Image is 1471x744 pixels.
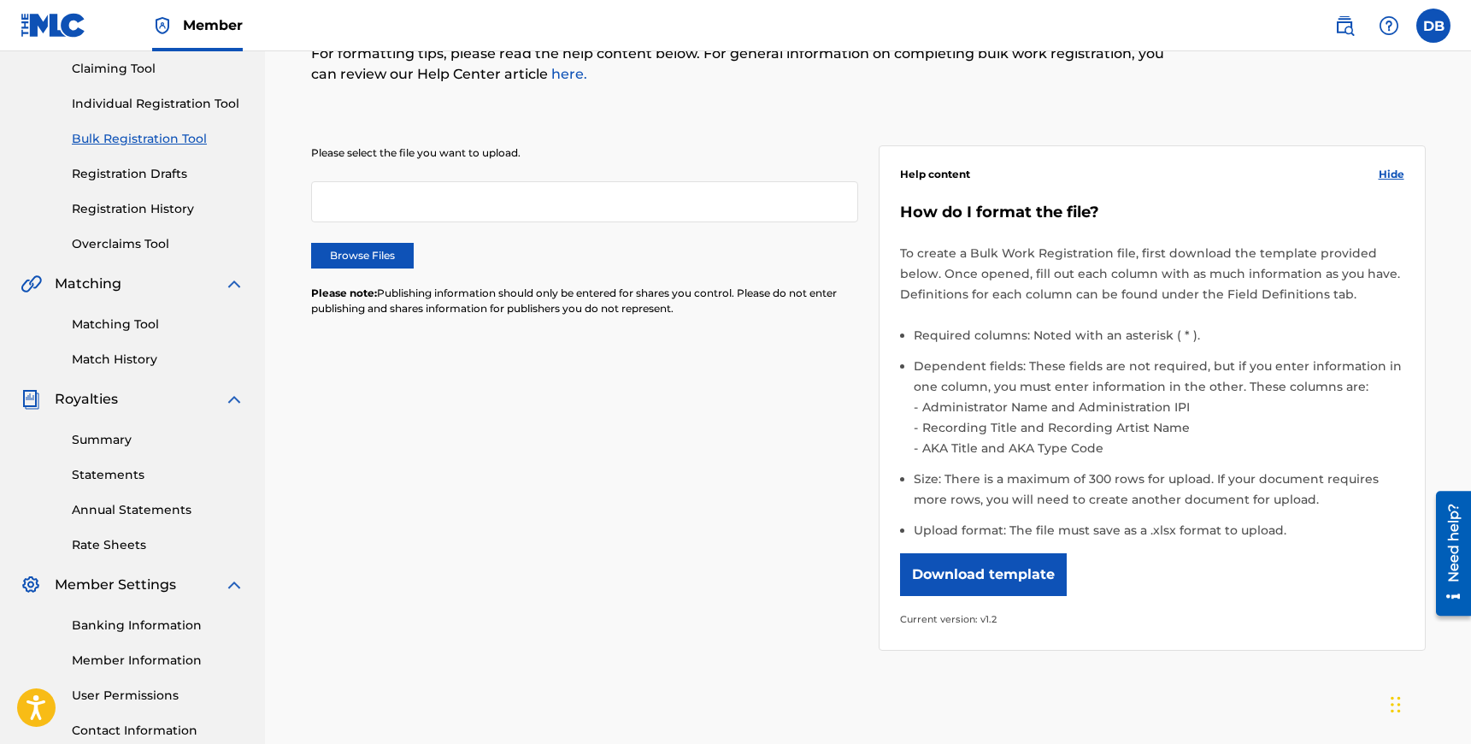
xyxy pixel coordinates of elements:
li: Recording Title and Recording Artist Name [918,417,1404,438]
li: AKA Title and AKA Type Code [918,438,1404,458]
a: Statements [72,466,244,484]
button: Download template [900,553,1067,596]
li: Size: There is a maximum of 300 rows for upload. If your document requires more rows, you will ne... [914,469,1404,520]
img: Member Settings [21,575,41,595]
li: Dependent fields: These fields are not required, but if you enter information in one column, you ... [914,356,1404,469]
a: Public Search [1327,9,1362,43]
p: To create a Bulk Work Registration file, first download the template provided below. Once opened,... [900,243,1404,304]
h5: How do I format the file? [900,203,1404,222]
label: Browse Files [311,243,414,269]
a: Member Information [72,652,244,670]
a: Matching Tool [72,316,244,334]
span: Hide [1379,167,1404,182]
img: expand [224,575,244,595]
a: Banking Information [72,617,244,635]
iframe: Chat Widget [1386,662,1471,744]
img: Matching [21,274,42,294]
a: Individual Registration Tool [72,95,244,113]
li: Upload format: The file must save as a .xlsx format to upload. [914,520,1404,540]
a: Registration Drafts [72,165,244,183]
li: Required columns: Noted with an asterisk ( * ). [914,325,1404,356]
a: Claiming Tool [72,60,244,78]
a: User Permissions [72,687,244,705]
div: Drag [1391,679,1401,730]
p: Please select the file you want to upload. [311,145,858,161]
span: Help content [900,167,970,182]
img: Royalties [21,389,41,410]
span: Please note: [311,286,377,299]
span: Matching [55,274,121,294]
a: Summary [72,431,244,449]
img: expand [224,274,244,294]
a: Registration History [72,200,244,218]
img: search [1334,15,1355,36]
p: Current version: v1.2 [900,609,1404,629]
img: MLC Logo [21,13,86,38]
a: Contact Information [72,722,244,740]
a: here. [548,66,587,82]
span: Member [183,15,243,35]
img: help [1379,15,1399,36]
p: For formatting tips, please read the help content below. For general information on completing bu... [311,44,1169,85]
a: Bulk Registration Tool [72,130,244,148]
a: Match History [72,351,244,369]
img: Top Rightsholder [152,15,173,36]
span: Royalties [55,389,118,410]
div: User Menu [1416,9,1450,43]
a: Rate Sheets [72,536,244,554]
li: Administrator Name and Administration IPI [918,397,1404,417]
div: Help [1372,9,1406,43]
a: Annual Statements [72,501,244,519]
img: expand [224,389,244,410]
span: Member Settings [55,575,176,595]
p: Publishing information should only be entered for shares you control. Please do not enter publish... [311,286,858,316]
a: Overclaims Tool [72,235,244,253]
iframe: Resource Center [1423,485,1471,623]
